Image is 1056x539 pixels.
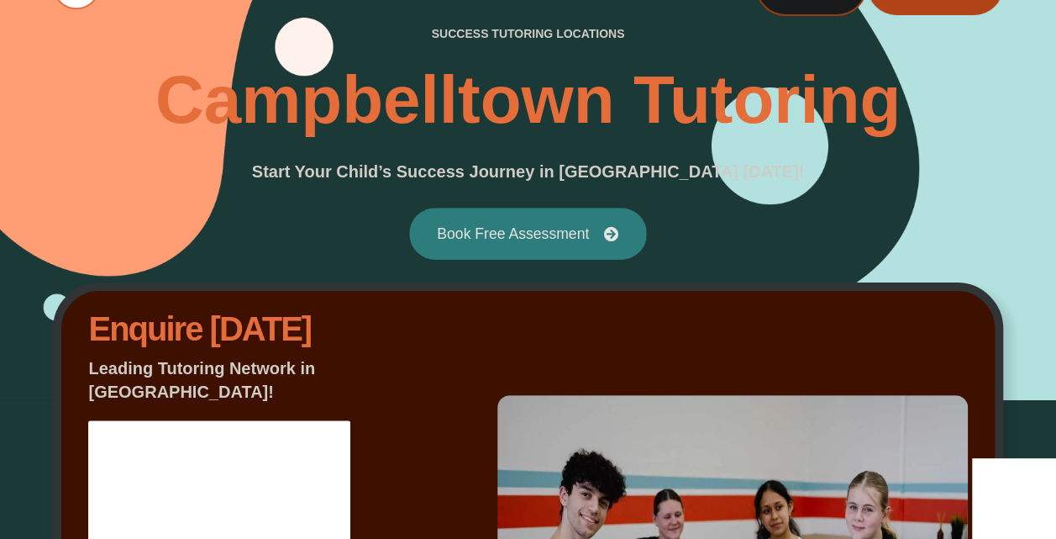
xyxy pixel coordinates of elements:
iframe: Chat Widget [972,458,1056,539]
p: Start Your Child’s Success Journey in [GEOGRAPHIC_DATA] [DATE]! [252,159,805,185]
a: Book Free Assessment [409,208,646,260]
p: Leading Tutoring Network in [GEOGRAPHIC_DATA]! [88,357,397,404]
span: Book Free Assessment [437,226,589,241]
h1: Campbelltown Tutoring [155,66,901,134]
h2: Enquire [DATE] [88,319,397,340]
